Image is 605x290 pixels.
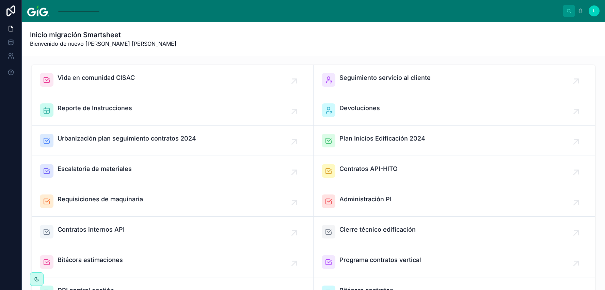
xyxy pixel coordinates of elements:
[339,103,380,113] span: Devoluciones
[339,134,425,143] span: Plan Inicios Edificación 2024
[32,156,314,186] a: Escalatoria de materiales
[27,5,49,16] img: App logo
[58,134,196,143] span: Urbanización plan seguimiento contratos 2024
[339,164,398,174] span: Contratos API-HITO
[314,156,595,186] a: Contratos API-HITO
[339,225,416,234] span: Cierre técnico edificación
[314,247,595,277] a: Programa contratos vertical
[58,103,132,113] span: Reporte de Instrucciones
[314,217,595,247] a: Cierre técnico edificación
[58,255,123,265] span: Bitácora estimaciones
[58,73,135,83] span: Vida en comunidad CISAC
[339,73,431,83] span: Seguimiento servicio al cliente
[54,10,563,12] div: scrollable content
[58,194,143,204] span: Requisiciones de maquinaria
[30,30,176,40] h1: Inicio migración Smartsheet
[32,65,314,95] a: Vida en comunidad CISAC
[32,217,314,247] a: Contratos internos API
[314,186,595,217] a: Administración PI
[314,65,595,95] a: Seguimiento servicio al cliente
[593,8,595,14] span: L
[339,255,421,265] span: Programa contratos vertical
[32,186,314,217] a: Requisiciones de maquinaria
[314,126,595,156] a: Plan Inicios Edificación 2024
[30,40,176,48] span: Bienvenido de nuevo [PERSON_NAME] [PERSON_NAME]
[32,247,314,277] a: Bitácora estimaciones
[339,194,392,204] span: Administración PI
[58,164,132,174] span: Escalatoria de materiales
[314,95,595,126] a: Devoluciones
[32,126,314,156] a: Urbanización plan seguimiento contratos 2024
[32,95,314,126] a: Reporte de Instrucciones
[58,225,125,234] span: Contratos internos API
